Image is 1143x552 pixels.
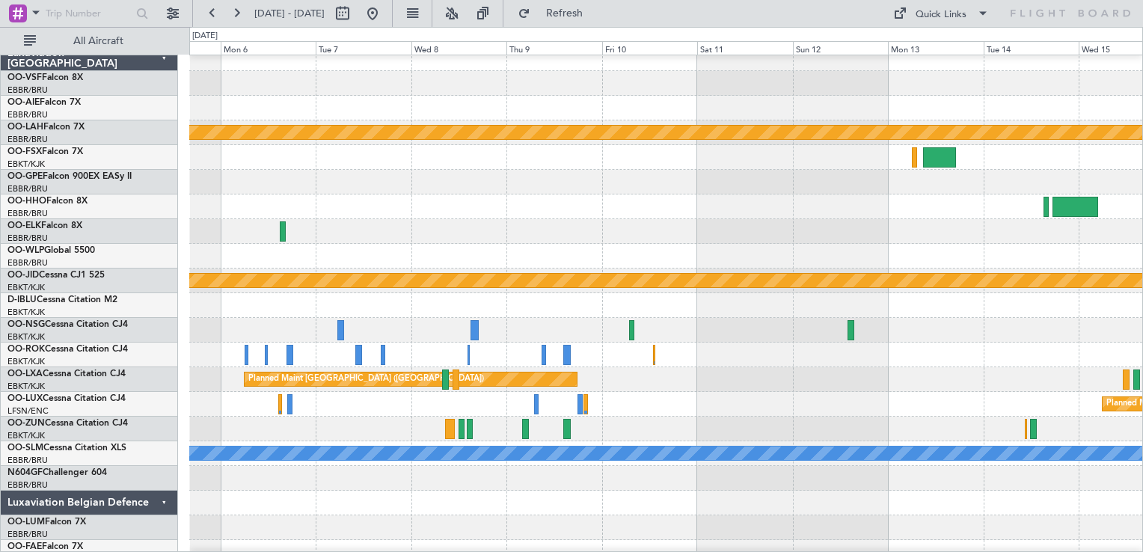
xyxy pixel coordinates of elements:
[7,369,43,378] span: OO-LXA
[7,271,105,280] a: OO-JIDCessna CJ1 525
[7,419,45,428] span: OO-ZUN
[7,542,83,551] a: OO-FAEFalcon 7X
[697,41,792,55] div: Sat 11
[7,208,48,219] a: EBBR/BRU
[7,98,81,107] a: OO-AIEFalcon 7X
[46,2,132,25] input: Trip Number
[7,307,45,318] a: EBKT/KJK
[7,356,45,367] a: EBKT/KJK
[7,172,132,181] a: OO-GPEFalcon 900EX EASy II
[221,41,316,55] div: Mon 6
[7,233,48,244] a: EBBR/BRU
[7,405,49,417] a: LFSN/ENC
[886,1,996,25] button: Quick Links
[7,295,117,304] a: D-IBLUCessna Citation M2
[7,109,48,120] a: EBBR/BRU
[7,479,48,491] a: EBBR/BRU
[7,123,85,132] a: OO-LAHFalcon 7X
[511,1,601,25] button: Refresh
[7,134,48,145] a: EBBR/BRU
[7,271,39,280] span: OO-JID
[7,320,45,329] span: OO-NSG
[916,7,966,22] div: Quick Links
[7,172,43,181] span: OO-GPE
[7,246,44,255] span: OO-WLP
[7,529,48,540] a: EBBR/BRU
[7,282,45,293] a: EBKT/KJK
[7,518,45,527] span: OO-LUM
[984,41,1079,55] div: Tue 14
[7,345,45,354] span: OO-ROK
[16,29,162,53] button: All Aircraft
[7,419,128,428] a: OO-ZUNCessna Citation CJ4
[7,345,128,354] a: OO-ROKCessna Citation CJ4
[7,98,40,107] span: OO-AIE
[7,147,42,156] span: OO-FSX
[7,542,42,551] span: OO-FAE
[7,73,42,82] span: OO-VSF
[254,7,325,20] span: [DATE] - [DATE]
[316,41,411,55] div: Tue 7
[7,73,83,82] a: OO-VSFFalcon 8X
[7,455,48,466] a: EBBR/BRU
[7,123,43,132] span: OO-LAH
[7,430,45,441] a: EBKT/KJK
[7,159,45,170] a: EBKT/KJK
[7,295,37,304] span: D-IBLU
[7,221,41,230] span: OO-ELK
[7,320,128,329] a: OO-NSGCessna Citation CJ4
[7,468,43,477] span: N604GF
[7,394,126,403] a: OO-LUXCessna Citation CJ4
[7,183,48,194] a: EBBR/BRU
[7,147,83,156] a: OO-FSXFalcon 7X
[7,85,48,96] a: EBBR/BRU
[7,468,107,477] a: N604GFChallenger 604
[7,246,95,255] a: OO-WLPGlobal 5500
[506,41,601,55] div: Thu 9
[7,518,86,527] a: OO-LUMFalcon 7X
[602,41,697,55] div: Fri 10
[192,30,218,43] div: [DATE]
[7,257,48,269] a: EBBR/BRU
[793,41,888,55] div: Sun 12
[7,444,43,453] span: OO-SLM
[888,41,983,55] div: Mon 13
[7,197,46,206] span: OO-HHO
[7,331,45,343] a: EBKT/KJK
[248,368,484,390] div: Planned Maint [GEOGRAPHIC_DATA] ([GEOGRAPHIC_DATA])
[411,41,506,55] div: Wed 8
[7,381,45,392] a: EBKT/KJK
[39,36,158,46] span: All Aircraft
[7,369,126,378] a: OO-LXACessna Citation CJ4
[7,221,82,230] a: OO-ELKFalcon 8X
[7,394,43,403] span: OO-LUX
[533,8,596,19] span: Refresh
[7,197,88,206] a: OO-HHOFalcon 8X
[7,444,126,453] a: OO-SLMCessna Citation XLS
